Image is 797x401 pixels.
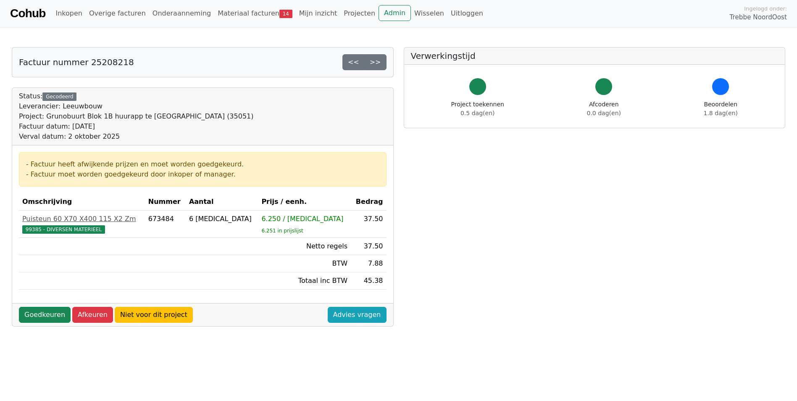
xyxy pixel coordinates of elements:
[279,10,292,18] span: 14
[744,5,787,13] span: Ingelogd onder:
[189,214,255,224] div: 6 [MEDICAL_DATA]
[296,5,341,22] a: Mijn inzicht
[19,101,254,111] div: Leverancier: Leeuwbouw
[19,111,254,121] div: Project: Grunobuurt Blok 1B huurapp te [GEOGRAPHIC_DATA] (35051)
[261,228,303,234] sub: 6.251 in prijslijst
[186,193,258,211] th: Aantal
[258,272,351,290] td: Totaal inc BTW
[10,3,45,24] a: Cohub
[26,169,379,179] div: - Factuur moet worden goedgekeurd door inkoper of manager.
[587,100,621,118] div: Afcoderen
[351,211,386,238] td: 37.50
[351,238,386,255] td: 37.50
[26,159,379,169] div: - Factuur heeft afwijkende prijzen en moet worden goedgekeurd.
[261,214,347,224] div: 6.250 / [MEDICAL_DATA]
[214,5,296,22] a: Materiaal facturen14
[258,238,351,255] td: Netto regels
[42,92,76,101] div: Gecodeerd
[411,5,447,22] a: Wisselen
[258,193,351,211] th: Prijs / eenh.
[19,91,254,142] div: Status:
[704,110,738,116] span: 1.8 dag(en)
[587,110,621,116] span: 0.0 dag(en)
[19,193,145,211] th: Omschrijving
[86,5,149,22] a: Overige facturen
[22,225,105,234] span: 99385 - DIVERSEN MATERIEEL
[379,5,411,21] a: Admin
[145,211,186,238] td: 673484
[22,214,142,234] a: Puisteun 60 X70 X400 115 X2 Zm99385 - DIVERSEN MATERIEEL
[342,54,365,70] a: <<
[19,132,254,142] div: Verval datum: 2 oktober 2025
[411,51,779,61] h5: Verwerkingstijd
[52,5,85,22] a: Inkopen
[19,57,134,67] h5: Factuur nummer 25208218
[351,255,386,272] td: 7.88
[149,5,214,22] a: Onderaanneming
[351,272,386,290] td: 45.38
[22,214,142,224] div: Puisteun 60 X70 X400 115 X2 Zm
[351,193,386,211] th: Bedrag
[258,255,351,272] td: BTW
[19,121,254,132] div: Factuur datum: [DATE]
[115,307,193,323] a: Niet voor dit project
[451,100,504,118] div: Project toekennen
[364,54,387,70] a: >>
[328,307,387,323] a: Advies vragen
[730,13,787,22] span: Trebbe NoordOost
[72,307,113,323] a: Afkeuren
[145,193,186,211] th: Nummer
[19,307,71,323] a: Goedkeuren
[340,5,379,22] a: Projecten
[460,110,495,116] span: 0.5 dag(en)
[704,100,738,118] div: Beoordelen
[447,5,487,22] a: Uitloggen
